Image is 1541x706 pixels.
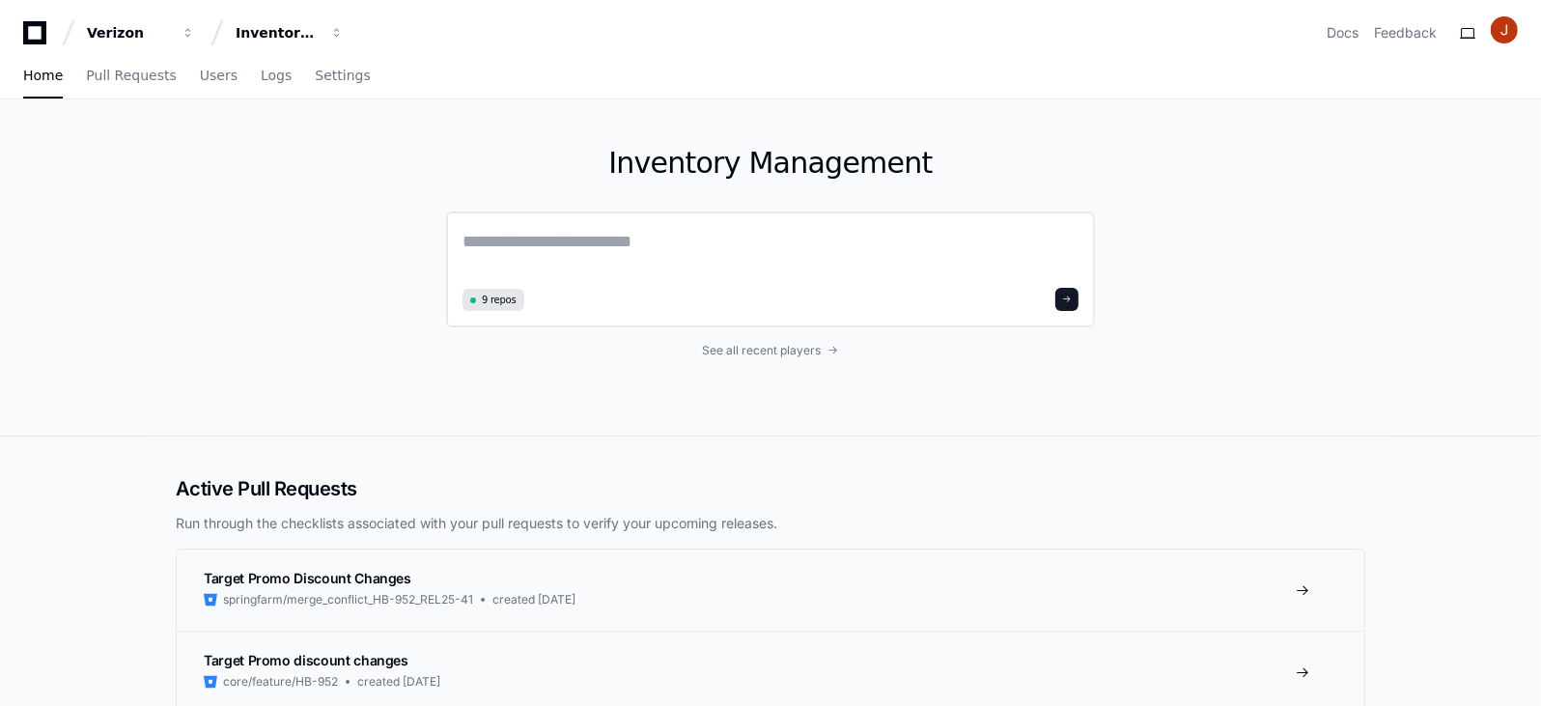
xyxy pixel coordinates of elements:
p: Run through the checklists associated with your pull requests to verify your upcoming releases. [176,514,1365,533]
h1: Inventory Management [446,146,1095,181]
span: Logs [261,70,292,81]
button: Verizon [79,15,203,50]
span: created [DATE] [492,592,575,607]
span: Home [23,70,63,81]
span: core/feature/HB-952 [223,674,338,690]
button: Inventory Management [228,15,351,50]
a: Settings [315,54,370,99]
a: Logs [261,54,292,99]
a: Target Promo Discount Changesspringfarm/merge_conflict_HB-952_REL25-41created [DATE] [177,550,1364,631]
h2: Active Pull Requests [176,475,1365,502]
a: Pull Requests [86,54,176,99]
span: springfarm/merge_conflict_HB-952_REL25-41 [223,592,473,607]
div: Inventory Management [236,23,319,42]
span: Target Promo Discount Changes [204,570,411,586]
span: Target Promo discount changes [204,652,408,668]
button: Feedback [1374,23,1437,42]
img: ACg8ocJ4YYGVzPJmCBJXjVBO6y9uQl7Pwsjj0qszvW3glTrzzpda8g=s96-c [1491,16,1518,43]
span: Pull Requests [86,70,176,81]
span: Settings [315,70,370,81]
span: created [DATE] [357,674,440,690]
a: See all recent players [446,343,1095,358]
span: Users [200,70,238,81]
span: 9 repos [482,293,517,307]
a: Docs [1327,23,1359,42]
div: Verizon [87,23,170,42]
span: See all recent players [703,343,822,358]
a: Users [200,54,238,99]
a: Home [23,54,63,99]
